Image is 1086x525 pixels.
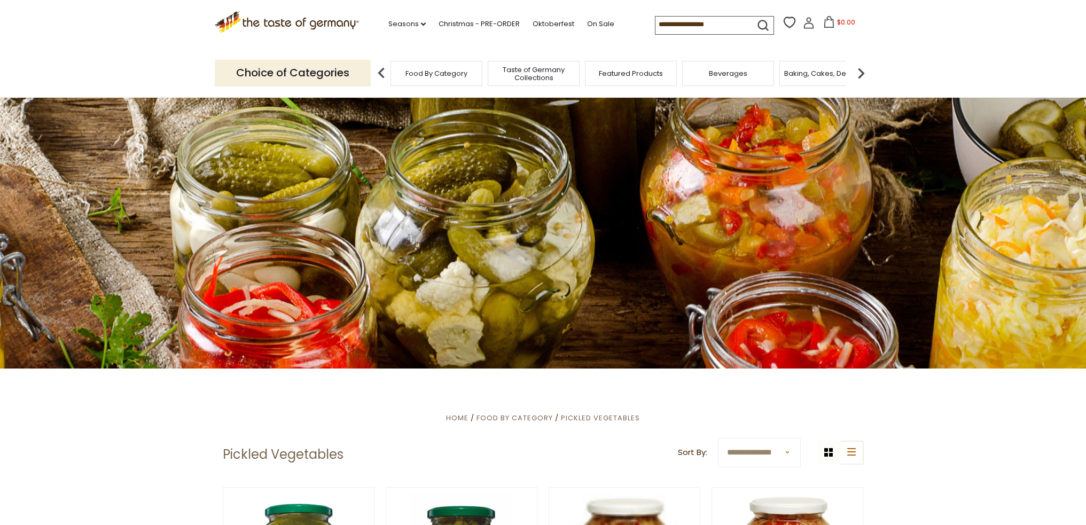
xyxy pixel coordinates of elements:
[215,60,371,86] p: Choice of Categories
[491,66,576,82] a: Taste of Germany Collections
[561,413,640,423] a: Pickled Vegetables
[784,69,867,77] a: Baking, Cakes, Desserts
[678,446,707,459] label: Sort By:
[446,413,468,423] a: Home
[850,62,872,84] img: next arrow
[587,18,614,30] a: On Sale
[817,16,862,32] button: $0.00
[405,69,467,77] a: Food By Category
[599,69,663,77] a: Featured Products
[223,446,343,463] h1: Pickled Vegetables
[709,69,747,77] a: Beverages
[476,413,553,423] a: Food By Category
[371,62,392,84] img: previous arrow
[388,18,426,30] a: Seasons
[533,18,574,30] a: Oktoberfest
[439,18,520,30] a: Christmas - PRE-ORDER
[837,18,855,27] span: $0.00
